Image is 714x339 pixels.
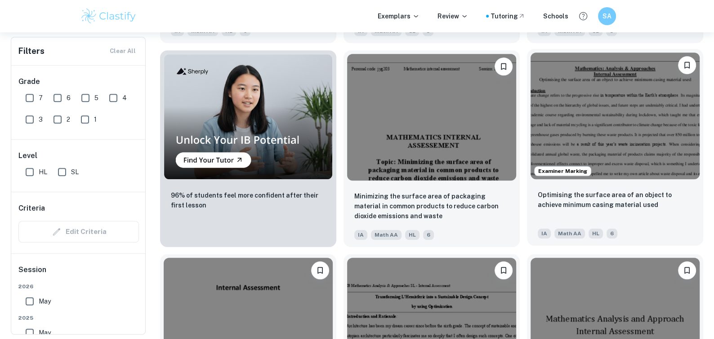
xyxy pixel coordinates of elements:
[678,261,696,279] button: Bookmark
[678,56,696,74] button: Bookmark
[344,50,520,247] a: BookmarkMinimizing the surface area of packaging material in common products to reduce carbon dio...
[80,7,137,25] img: Clastify logo
[538,229,551,238] span: IA
[437,11,468,21] p: Review
[347,54,516,181] img: Math AA IA example thumbnail: Minimizing the surface area of packaging
[18,76,139,87] h6: Grade
[491,11,525,21] a: Tutoring
[495,57,513,75] button: Bookmark
[18,150,139,161] h6: Level
[67,93,71,103] span: 6
[598,7,616,25] button: SA
[543,11,568,21] a: Schools
[18,282,139,291] span: 2026
[122,93,127,103] span: 4
[535,167,591,175] span: Examiner Marking
[527,50,703,247] a: Examiner MarkingBookmarkOptimising the surface area of an object to achieve minimum casing materi...
[607,229,617,238] span: 6
[554,229,585,238] span: Math AA
[576,9,591,24] button: Help and Feedback
[354,191,509,221] p: Minimizing the surface area of packaging material in common products to reduce carbon dioxide emi...
[39,114,43,124] span: 3
[371,230,402,240] span: Math AA
[18,221,139,242] div: Criteria filters are unavailable when searching by topic
[589,229,603,238] span: HL
[67,114,70,124] span: 2
[531,53,700,179] img: Math AA IA example thumbnail: Optimising the surface area of an object
[18,264,139,282] h6: Session
[423,230,434,240] span: 6
[602,11,612,21] h6: SA
[39,93,43,103] span: 7
[18,314,139,322] span: 2025
[94,93,98,103] span: 5
[71,167,79,177] span: SL
[94,114,97,124] span: 1
[164,54,333,180] img: Thumbnail
[18,203,45,214] h6: Criteria
[378,11,419,21] p: Exemplars
[39,167,47,177] span: HL
[354,230,367,240] span: IA
[160,50,336,247] a: Thumbnail96% of students feel more confident after their first lesson
[495,261,513,279] button: Bookmark
[39,328,51,338] span: May
[18,45,45,57] h6: Filters
[538,190,692,210] p: Optimising the surface area of an object to achieve minimum casing material used
[405,230,419,240] span: HL
[311,261,329,279] button: Bookmark
[39,296,51,306] span: May
[171,190,326,210] p: 96% of students feel more confident after their first lesson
